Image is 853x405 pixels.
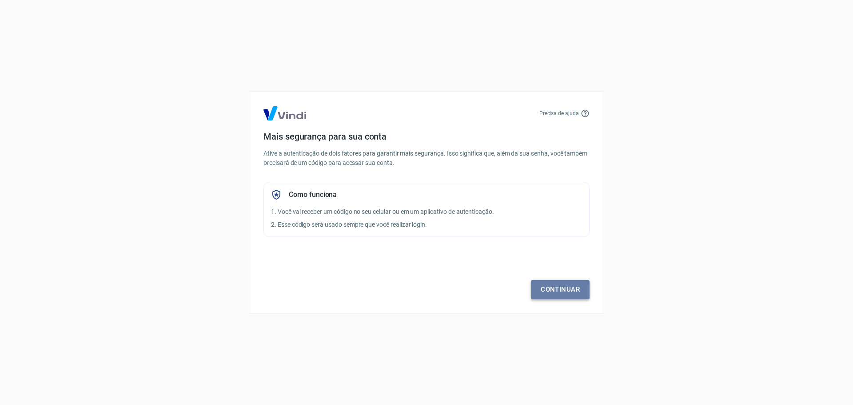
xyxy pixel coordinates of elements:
[531,280,590,299] a: Continuar
[271,207,582,217] p: 1. Você vai receber um código no seu celular ou em um aplicativo de autenticação.
[289,190,337,199] h5: Como funciona
[263,149,590,168] p: Ative a autenticação de dois fatores para garantir mais segurança. Isso significa que, além da su...
[539,109,579,117] p: Precisa de ajuda
[271,220,582,229] p: 2. Esse código será usado sempre que você realizar login.
[263,131,590,142] h4: Mais segurança para sua conta
[263,106,306,120] img: Logo Vind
